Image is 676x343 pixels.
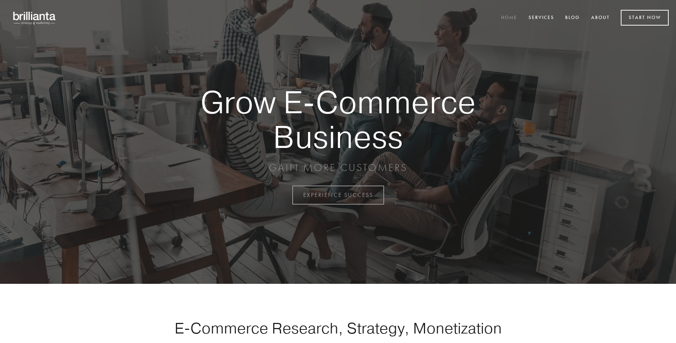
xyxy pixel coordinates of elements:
p: GAIN MORE CUSTOMERS [175,161,501,174]
strong: Grow E-Commerce Business [175,85,501,154]
a: Home [496,12,522,24]
h1: E-Commerce Research, Strategy, Monetization [151,319,525,337]
a: Services [524,12,559,24]
a: About [586,12,615,24]
a: Blog [560,12,585,24]
a: Start Now [621,10,669,26]
img: brillianta - research, strategy, marketing [7,7,62,28]
a: EXPERIENCE SUCCESS [292,186,384,205]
